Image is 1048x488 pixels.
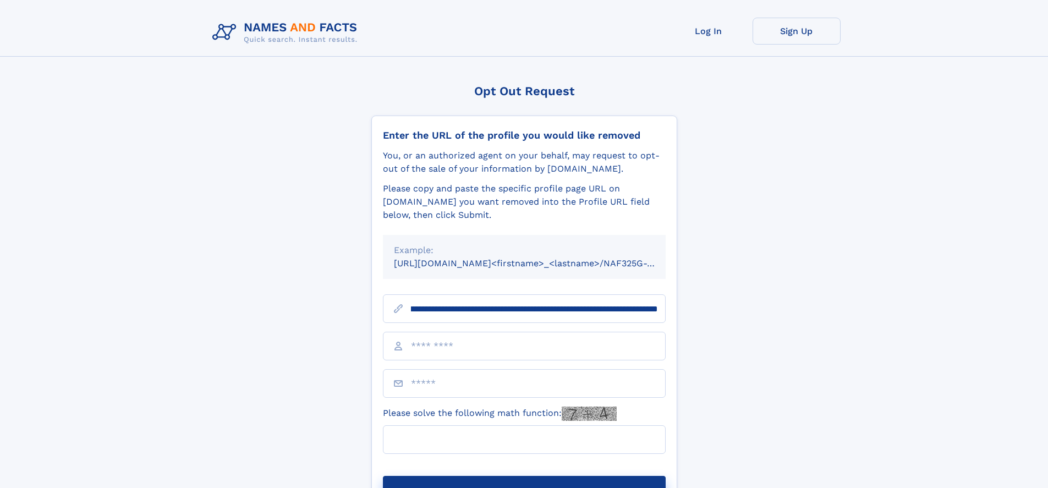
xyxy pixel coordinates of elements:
[753,18,841,45] a: Sign Up
[394,244,655,257] div: Example:
[665,18,753,45] a: Log In
[394,258,687,268] small: [URL][DOMAIN_NAME]<firstname>_<lastname>/NAF325G-xxxxxxxx
[383,407,617,421] label: Please solve the following math function:
[383,182,666,222] div: Please copy and paste the specific profile page URL on [DOMAIN_NAME] you want removed into the Pr...
[383,149,666,176] div: You, or an authorized agent on your behalf, may request to opt-out of the sale of your informatio...
[208,18,366,47] img: Logo Names and Facts
[383,129,666,141] div: Enter the URL of the profile you would like removed
[371,84,677,98] div: Opt Out Request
